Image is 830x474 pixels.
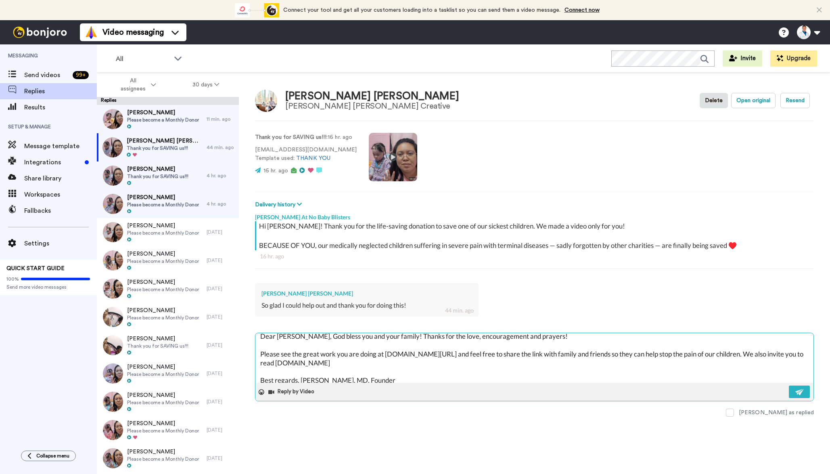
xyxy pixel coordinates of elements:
button: Collapse menu [21,451,76,461]
a: [PERSON_NAME]Please become a Monthly Donor[DATE] [97,275,239,303]
div: animation [235,3,279,17]
div: 11 min. ago [207,116,235,122]
span: [PERSON_NAME] [127,306,199,315]
img: 971c13df-31a7-4a3e-860d-4286fb2ac1da-thumb.jpg [102,137,123,157]
button: Invite [723,50,762,67]
span: Please become a Monthly Donor [127,371,199,378]
span: [PERSON_NAME] [PERSON_NAME] [127,137,203,145]
div: 99 + [73,71,89,79]
span: Message template [24,141,97,151]
a: [PERSON_NAME] [PERSON_NAME]Thank you for SAVING us!!!44 min. ago [97,133,239,161]
button: Upgrade [770,50,817,67]
button: Reply by Video [268,386,317,398]
a: [PERSON_NAME]Please become a Monthly Donor[DATE] [97,303,239,331]
div: Replies [97,97,239,105]
textarea: Dear [PERSON_NAME], God bless you and your family! Thanks for the love, encouragement and prayers... [255,333,813,383]
img: 7a32e584-c92a-4e91-9fd7-ac88fdfc3e08-thumb.jpg [103,335,123,355]
div: [DATE] [207,370,235,377]
a: [PERSON_NAME]Please become a Monthly Donor[DATE] [97,218,239,246]
a: [PERSON_NAME]Please become a Monthly Donor[DATE] [97,246,239,275]
div: 4 hr. ago [207,201,235,207]
span: [PERSON_NAME] [127,448,199,456]
a: Connect now [564,7,600,13]
img: dc5a64ac-73ad-4d5b-b0c5-f023bb7d4889-thumb.jpg [103,363,123,384]
span: Collapse menu [36,453,69,459]
span: Please become a Monthly Donor [127,230,199,236]
div: [DATE] [207,427,235,433]
span: Please become a Monthly Donor [127,258,199,264]
button: Resend [780,93,810,108]
span: Thank you for SAVING us!!! [127,343,188,349]
div: [DATE] [207,455,235,461]
a: [PERSON_NAME]Thank you for SAVING us!!!4 hr. ago [97,161,239,190]
span: Integrations [24,157,82,167]
span: Please become a Monthly Donor [127,399,199,406]
p: : 16 hr. ago [255,133,357,142]
span: [PERSON_NAME] [127,165,188,173]
span: Share library [24,174,97,183]
div: So glad I could help out and thank you for doing this! [261,301,472,310]
span: Replies [24,86,97,96]
span: [PERSON_NAME] [127,250,199,258]
a: THANK YOU [296,155,330,161]
img: 5a8f93b2-9704-4a23-824d-90d0b5636137-thumb.jpg [103,222,123,242]
div: Hi [PERSON_NAME]! Thank you for the life-saving donation to save one of our sickest children. We ... [259,221,812,250]
a: [PERSON_NAME]Please become a Monthly Donor[DATE] [97,359,239,388]
button: Delivery history [255,200,304,209]
button: Open original [731,93,776,108]
span: Please become a Monthly Donor [127,428,199,434]
span: Please become a Monthly Donor [127,286,199,293]
a: [PERSON_NAME]Please become a Monthly Donor[DATE] [97,416,239,444]
img: send-white.svg [795,389,804,395]
span: Connect your tool and get all your customers loading into a tasklist so you can send them a video... [283,7,560,13]
span: QUICK START GUIDE [6,266,65,271]
div: [PERSON_NAME] as replied [739,409,814,417]
span: Video messaging [102,27,164,38]
img: c717e5a0-49fc-4584-a1e7-0f0ed04c1e46-thumb.jpg [103,448,123,468]
div: [DATE] [207,398,235,405]
span: Please become a Monthly Donor [127,456,199,462]
a: [PERSON_NAME]Please become a Monthly Donor[DATE] [97,388,239,416]
span: [PERSON_NAME] [127,335,188,343]
img: ecb2e048-ebd6-450b-83c7-c32040f8f26c-thumb.jpg [103,307,123,327]
img: f6ebb9b0-f63a-48a2-a892-41f8af6a7415-thumb.jpg [103,279,123,299]
span: Send more video messages [6,284,90,290]
a: [PERSON_NAME]Please become a Monthly Donor4 hr. ago [97,190,239,218]
span: [PERSON_NAME] [127,109,199,117]
div: [DATE] [207,285,235,292]
div: 44 min. ago [207,144,235,151]
div: [PERSON_NAME] At No Baby Blisters [255,209,814,221]
span: [PERSON_NAME] [127,278,199,286]
p: [EMAIL_ADDRESS][DOMAIN_NAME] Template used: [255,146,357,163]
div: 44 min. ago [445,306,474,315]
div: [PERSON_NAME] [PERSON_NAME] [261,289,472,298]
div: [DATE] [207,342,235,348]
span: Fallbacks [24,206,97,216]
span: All assignees [117,77,149,93]
span: Please become a Monthly Donor [127,201,199,208]
span: Please become a Monthly Donor [127,117,199,123]
span: Settings [24,239,97,248]
button: Delete [700,93,728,108]
span: Workspaces [24,190,97,199]
a: [PERSON_NAME]Please become a Monthly Donor[DATE] [97,444,239,472]
div: [PERSON_NAME] [PERSON_NAME] [285,90,459,102]
span: Please become a Monthly Donor [127,315,199,321]
img: 61e11642-d647-4fef-97ef-55de1b054277-thumb.jpg [103,250,123,271]
span: Results [24,103,97,112]
div: 4 hr. ago [207,172,235,179]
img: bj-logo-header-white.svg [10,27,70,38]
span: [PERSON_NAME] [127,222,199,230]
button: All assignees [98,73,174,96]
img: b2659016-84ce-4acd-8747-d44cd013e207-thumb.jpg [103,166,123,186]
img: vm-color.svg [85,26,98,39]
div: [PERSON_NAME] [PERSON_NAME] Creative [285,102,459,111]
img: d3e1fe70-ff4d-4ce9-91b8-8e4f77963c02-thumb.jpg [103,194,123,214]
img: dbb72b09-a3d1-41c2-a769-f3b75ddbe522-thumb.jpg [103,420,123,440]
span: Thank you for SAVING us!!! [127,145,203,151]
span: 100% [6,276,19,282]
a: [PERSON_NAME]Please become a Monthly Donor11 min. ago [97,105,239,133]
img: 75e6cefc-d664-4de1-9ea7-3f33f6dca00c-thumb.jpg [103,392,123,412]
span: Thank you for SAVING us!!! [127,173,188,180]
